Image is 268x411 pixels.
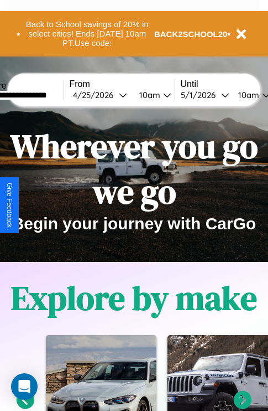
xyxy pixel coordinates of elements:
button: 4/25/2026 [70,89,130,101]
div: 10am [233,90,262,100]
div: 5 / 1 / 2026 [181,90,221,100]
div: Open Intercom Messenger [11,373,38,400]
b: BACK2SCHOOL20 [154,29,228,39]
div: 4 / 25 / 2026 [73,90,119,100]
div: Give Feedback [6,183,13,228]
h1: Explore by make [11,275,257,321]
button: Back to School savings of 20% in select cities! Ends [DATE] 10am PT.Use code: [20,17,154,51]
button: 10am [130,89,175,101]
label: From [70,79,175,89]
div: 10am [134,90,163,100]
